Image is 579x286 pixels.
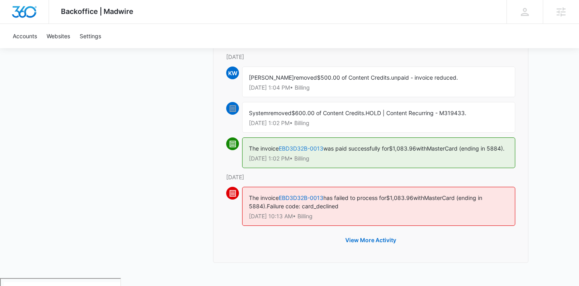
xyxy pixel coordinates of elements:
[317,74,391,81] span: $500.00 of Content Credits.
[294,74,317,81] span: removed
[279,194,323,201] a: EBD3D32B-0013
[79,46,86,53] img: tab_keywords_by_traffic_grey.svg
[413,194,424,201] span: with
[391,74,458,81] span: unpaid - invoice reduced.
[268,110,291,116] span: removed
[386,194,413,201] span: $1,083.96
[249,74,294,81] span: [PERSON_NAME]
[249,194,279,201] span: The invoice
[323,145,389,152] span: was paid successfully for
[279,145,323,152] a: EBD3D32B-0013
[88,47,134,52] div: Keywords by Traffic
[8,24,42,48] a: Accounts
[427,145,505,152] span: MasterCard (ending in 5884).
[22,46,28,53] img: tab_domain_overview_orange.svg
[61,7,133,16] span: Backoffice | Madwire
[366,110,466,116] span: HOLD | Content Recurring - M319433.
[337,231,404,250] button: View More Activity
[267,203,338,210] span: Failure code: card_declined
[249,214,509,219] p: [DATE] 10:13 AM • Billing
[226,67,239,79] span: KW
[291,110,366,116] span: $600.00 of Content Credits.
[249,85,509,90] p: [DATE] 1:04 PM • Billing
[75,24,106,48] a: Settings
[13,13,19,19] img: logo_orange.svg
[21,21,88,27] div: Domain: [DOMAIN_NAME]
[226,173,515,181] p: [DATE]
[416,145,427,152] span: with
[249,110,268,116] span: System
[323,194,386,201] span: has failed to process for
[249,145,279,152] span: The invoice
[249,120,509,126] p: [DATE] 1:02 PM • Billing
[42,24,75,48] a: Websites
[226,53,515,61] p: [DATE]
[249,156,509,161] p: [DATE] 1:02 PM • Billing
[389,145,416,152] span: $1,083.96
[22,13,39,19] div: v 4.0.25
[30,47,71,52] div: Domain Overview
[13,21,19,27] img: website_grey.svg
